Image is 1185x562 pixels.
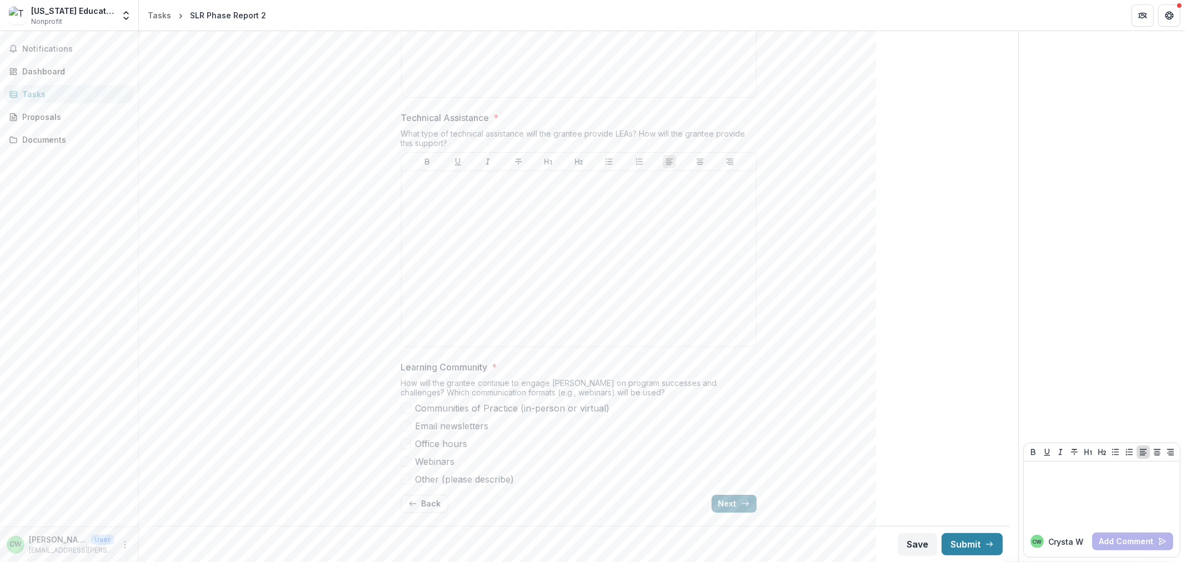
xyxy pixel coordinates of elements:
[29,534,87,545] p: [PERSON_NAME]
[416,455,455,468] span: Webinars
[1054,445,1067,459] button: Italicize
[4,108,134,126] a: Proposals
[143,7,176,23] a: Tasks
[481,155,494,168] button: Italicize
[1068,445,1081,459] button: Strike
[693,155,707,168] button: Align Center
[633,155,646,168] button: Ordered List
[31,17,62,27] span: Nonprofit
[4,62,134,81] a: Dashboard
[29,545,114,555] p: [EMAIL_ADDRESS][PERSON_NAME][DOMAIN_NAME][US_STATE]
[401,111,489,124] p: Technical Assistance
[22,66,125,77] div: Dashboard
[22,44,129,54] span: Notifications
[1092,533,1173,550] button: Add Comment
[1151,445,1164,459] button: Align Center
[723,155,737,168] button: Align Right
[416,473,514,486] span: Other (please describe)
[1027,445,1040,459] button: Bold
[416,437,468,450] span: Office hours
[602,155,616,168] button: Bullet List
[512,155,525,168] button: Strike
[4,131,134,149] a: Documents
[572,155,586,168] button: Heading 2
[1158,4,1181,27] button: Get Help
[416,419,489,433] span: Email newsletters
[9,541,22,548] div: Crysta Workman
[416,402,610,415] span: Communities of Practice (in-person or virtual)
[1033,539,1042,545] div: Crysta Workman
[942,533,1003,555] button: Submit
[401,495,448,513] button: Back
[4,40,134,58] button: Notifications
[4,85,134,103] a: Tasks
[421,155,434,168] button: Bold
[401,378,757,402] div: How will the grantee continue to engage [PERSON_NAME] on program successes and challenges? Which ...
[1137,445,1150,459] button: Align Left
[1041,445,1054,459] button: Underline
[118,538,132,551] button: More
[1096,445,1109,459] button: Heading 2
[401,129,757,152] div: What type of technical assistance will the grantee provide LEAs? How will the grantee provide thi...
[1164,445,1177,459] button: Align Right
[118,4,134,27] button: Open entity switcher
[1123,445,1136,459] button: Ordered List
[1109,445,1122,459] button: Bullet List
[712,495,757,513] button: Next
[451,155,464,168] button: Underline
[663,155,676,168] button: Align Left
[91,535,114,545] p: User
[898,533,937,555] button: Save
[1132,4,1154,27] button: Partners
[401,360,488,374] p: Learning Community
[9,7,27,24] img: Texas Education Agency
[148,9,171,21] div: Tasks
[31,5,114,17] div: [US_STATE] Education Agency
[143,7,271,23] nav: breadcrumb
[22,111,125,123] div: Proposals
[190,9,266,21] div: SLR Phase Report 2
[22,88,125,100] div: Tasks
[1048,536,1083,548] p: Crysta W
[1082,445,1095,459] button: Heading 1
[542,155,555,168] button: Heading 1
[22,134,125,145] div: Documents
